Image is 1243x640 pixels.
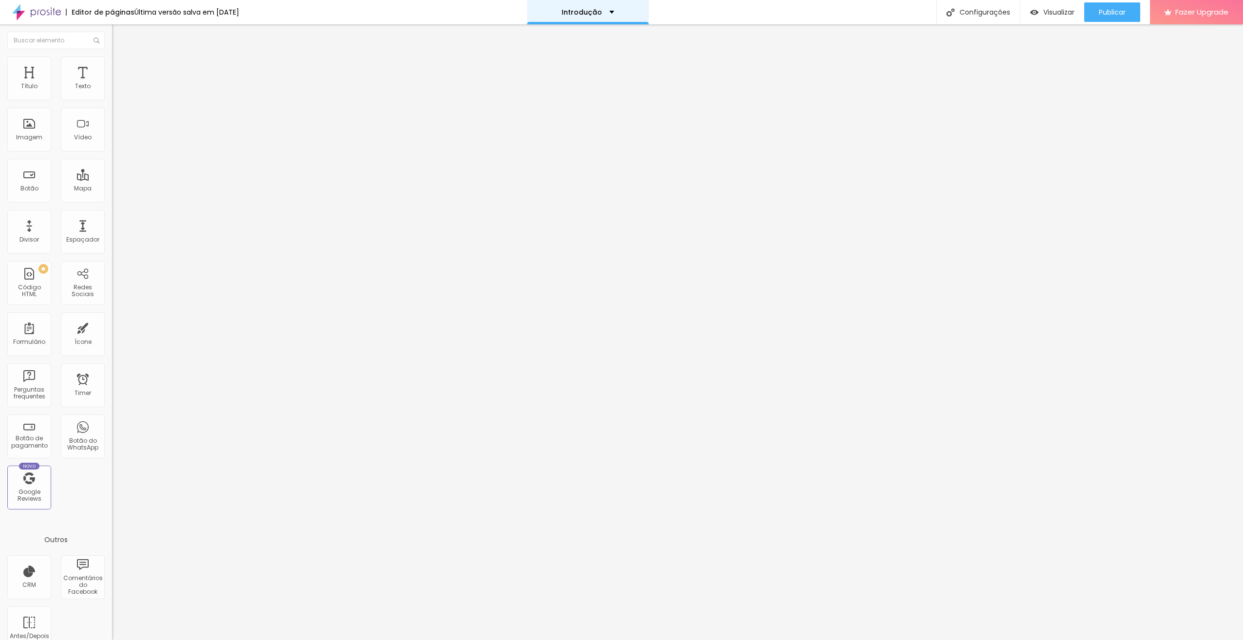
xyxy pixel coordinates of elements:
div: Última versão salva em [DATE] [134,9,239,16]
div: CRM [22,582,36,588]
div: Botão [20,185,38,192]
div: Google Reviews [10,489,48,503]
div: Imagem [16,134,42,141]
div: Código HTML [10,284,48,298]
input: Buscar elemento [7,32,105,49]
div: Redes Sociais [63,284,102,298]
div: Texto [75,83,91,90]
div: Botão do WhatsApp [63,437,102,452]
button: Visualizar [1020,2,1084,22]
div: Formulário [13,339,45,345]
div: Timer [75,390,91,396]
img: view-1.svg [1030,8,1038,17]
div: Título [21,83,38,90]
div: Novo [19,463,40,470]
img: Icone [946,8,955,17]
div: Editor de páginas [66,9,134,16]
div: Vídeo [74,134,92,141]
div: Comentários do Facebook [63,575,102,596]
div: Espaçador [66,236,99,243]
div: Divisor [19,236,39,243]
div: Perguntas frequentes [10,386,48,400]
div: Mapa [74,185,92,192]
span: Fazer Upgrade [1175,8,1228,16]
div: Ícone [75,339,92,345]
img: Icone [94,38,99,43]
span: Publicar [1099,8,1126,16]
div: Antes/Depois [10,633,48,640]
p: Introdução [562,9,602,16]
button: Publicar [1084,2,1140,22]
div: Botão de pagamento [10,435,48,449]
span: Visualizar [1043,8,1074,16]
iframe: Editor [112,24,1243,640]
